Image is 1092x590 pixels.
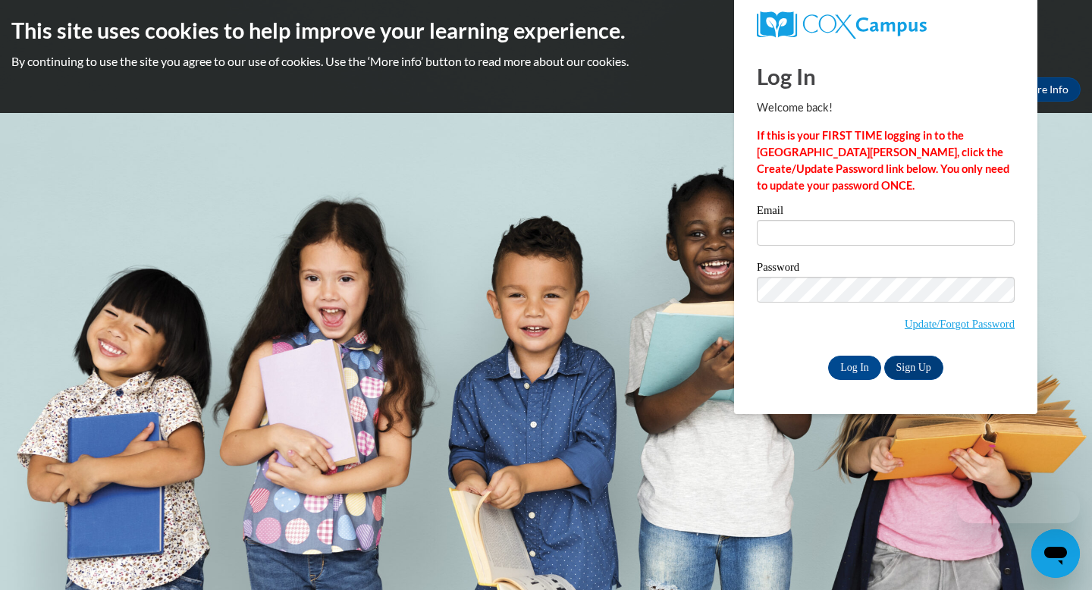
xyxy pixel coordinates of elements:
[957,490,1080,523] iframe: Message from company
[757,205,1015,220] label: Email
[757,262,1015,277] label: Password
[757,129,1009,192] strong: If this is your FIRST TIME logging in to the [GEOGRAPHIC_DATA][PERSON_NAME], click the Create/Upd...
[757,11,1015,39] a: COX Campus
[1031,529,1080,578] iframe: Button to launch messaging window
[11,53,1081,70] p: By continuing to use the site you agree to our use of cookies. Use the ‘More info’ button to read...
[757,61,1015,92] h1: Log In
[757,99,1015,116] p: Welcome back!
[884,356,943,380] a: Sign Up
[828,356,881,380] input: Log In
[11,15,1081,46] h2: This site uses cookies to help improve your learning experience.
[905,318,1015,330] a: Update/Forgot Password
[1009,77,1081,102] a: More Info
[757,11,927,39] img: COX Campus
